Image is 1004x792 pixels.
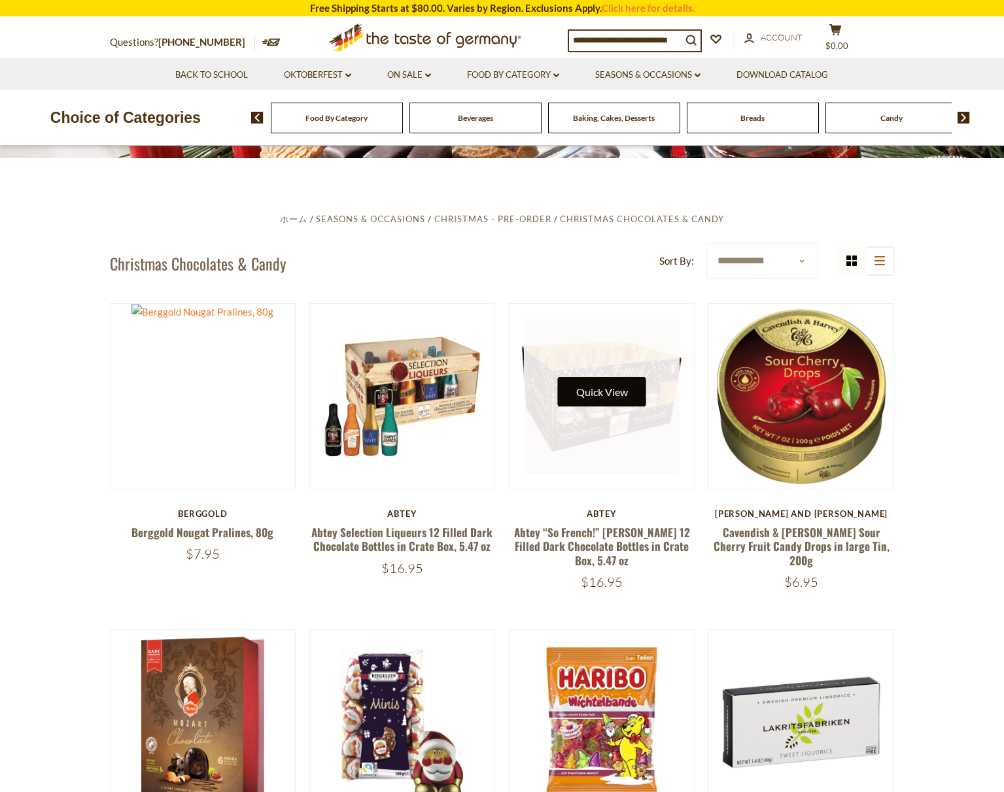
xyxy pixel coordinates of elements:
a: Food By Category [467,68,559,82]
img: Berggold Nougat Pralines, 80g [131,304,273,320]
span: $16.95 [381,560,423,576]
img: Abtey “So French!” Marc de Champagne 12 Filled Dark Chocolate Bottles in Crate Box, 5.47 oz [510,304,695,489]
a: Abtey “So French!” [PERSON_NAME] 12 Filled Dark Chocolate Bottles in Crate Box, 5.47 oz [514,524,690,569]
img: next arrow [958,112,970,124]
a: Christmas Chocolates & Candy [560,214,724,224]
p: Questions? [110,34,255,51]
a: Baking, Cakes, Desserts [573,113,655,123]
span: $0.00 [825,41,848,51]
div: [PERSON_NAME] and [PERSON_NAME] [708,508,895,519]
span: Account [761,32,803,42]
a: Candy [880,113,903,123]
a: Food By Category [305,113,368,123]
img: Cavendish & Harvey Sour Cherry Fruit Candy Drops in large Tin, 200g [709,304,894,489]
a: Seasons & Occasions [316,214,425,224]
a: Account [744,31,803,45]
img: Abtey Selection Liqueurs 12 Filled Dark Chocolate Bottles in Crate Box, 5.47 oz [310,304,495,489]
a: Oktoberfest [284,68,351,82]
a: Christmas - PRE-ORDER [434,214,551,224]
img: previous arrow [251,112,264,124]
a: On Sale [387,68,431,82]
a: Download Catalog [736,68,828,82]
a: Breads [740,113,765,123]
div: Abtey [509,508,695,519]
div: Berggold [110,508,296,519]
h1: Christmas Chocolates & Candy [110,254,286,273]
span: $16.95 [581,574,623,590]
a: ホーム [280,214,307,224]
div: Abtey [309,508,496,519]
a: [PHONE_NUMBER] [158,36,245,48]
span: $6.95 [784,574,818,590]
a: Click here for details. [602,2,695,14]
span: $7.95 [186,546,220,562]
label: Sort By: [659,253,694,269]
a: Berggold Nougat Pralines, 80g [131,524,273,540]
a: Back to School [175,68,248,82]
button: $0.00 [816,24,856,56]
a: Beverages [458,113,493,123]
button: Quick View [558,377,646,406]
a: Seasons & Occasions [595,68,701,82]
a: Cavendish & [PERSON_NAME] Sour Cherry Fruit Candy Drops in large Tin, 200g [714,524,890,569]
a: Abtey Selection Liqueurs 12 Filled Dark Chocolate Bottles in Crate Box, 5.47 oz [311,524,493,554]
